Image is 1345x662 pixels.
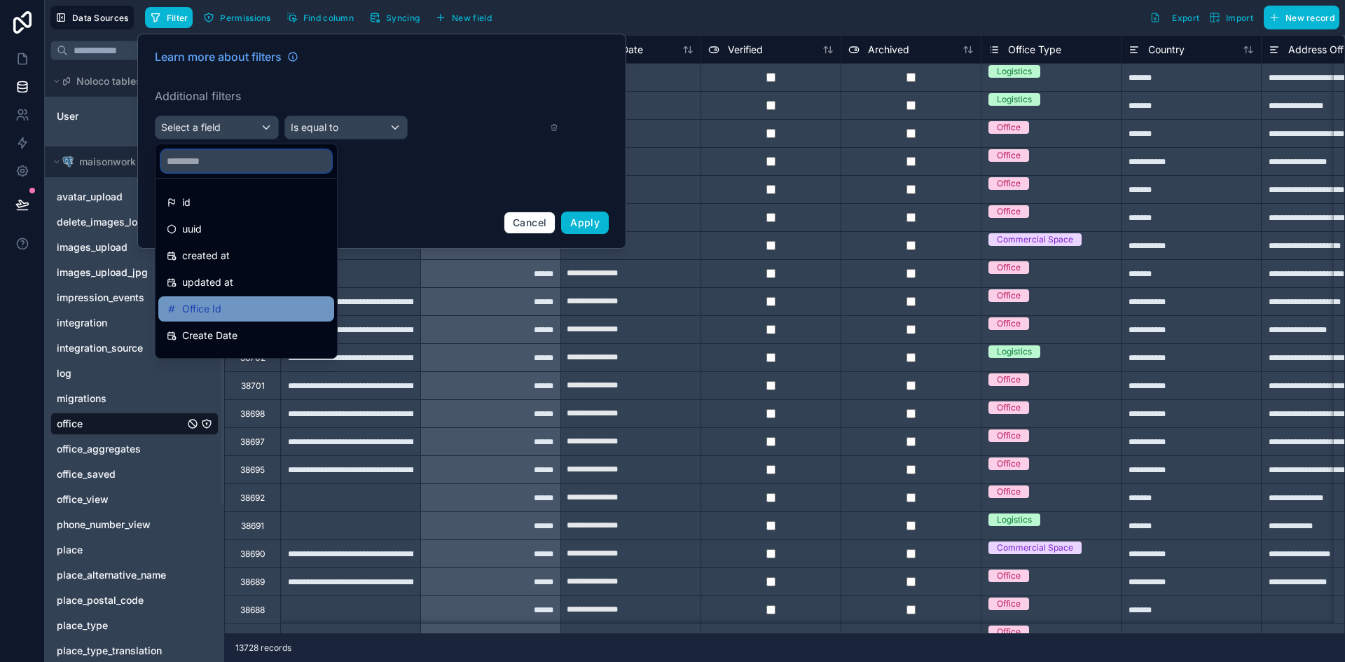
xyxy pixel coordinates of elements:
[72,13,129,23] span: Data Sources
[241,380,265,392] div: 38701
[57,492,109,506] span: office_view
[57,316,184,330] a: integration
[57,341,143,355] span: integration_source
[1145,6,1204,29] button: Export
[198,7,275,28] button: Permissions
[57,467,116,481] span: office_saved
[220,13,270,23] span: Permissions
[76,74,142,88] span: Noloco tables
[364,7,430,28] a: Syncing
[241,520,264,532] div: 38691
[50,564,219,586] div: place_alternative_name
[57,619,184,633] a: place_type
[145,7,193,28] button: Filter
[57,518,184,532] a: phone_number_view
[57,543,184,557] a: place
[240,464,265,476] div: 38695
[57,417,184,431] a: office
[182,301,221,317] span: Office Id
[57,644,162,658] span: place_type_translation
[50,463,219,485] div: office_saved
[182,327,237,344] span: Create Date
[57,341,184,355] a: integration_source
[240,408,265,420] div: 38698
[452,13,492,23] span: New field
[997,93,1032,106] div: Logistics
[997,542,1073,554] div: Commercial Space
[997,177,1021,190] div: Office
[50,312,219,334] div: integration
[997,485,1021,498] div: Office
[997,345,1032,358] div: Logistics
[997,205,1021,218] div: Office
[57,518,151,532] span: phone_number_view
[57,442,184,456] a: office_aggregates
[240,577,265,588] div: 38689
[50,614,219,637] div: place_type
[57,619,108,633] span: place_type
[57,467,184,481] a: office_saved
[50,236,219,258] div: images_upload
[997,317,1021,330] div: Office
[57,593,144,607] span: place_postal_code
[282,7,359,28] button: Find column
[57,593,184,607] a: place_postal_code
[1226,13,1253,23] span: Import
[50,513,219,536] div: phone_number_view
[182,354,240,371] span: Office Name
[57,190,123,204] span: avatar_upload
[57,215,144,229] span: delete_images_log
[997,261,1021,274] div: Office
[57,109,170,123] a: User
[50,539,219,561] div: place
[57,215,184,229] a: delete_images_log
[997,598,1021,610] div: Office
[240,436,265,448] div: 38697
[240,492,265,504] div: 38692
[997,149,1021,162] div: Office
[1258,6,1339,29] a: New record
[57,366,71,380] span: log
[240,633,265,644] div: 38687
[50,337,219,359] div: integration_source
[50,211,219,233] div: delete_images_log
[57,109,78,123] span: User
[997,373,1021,386] div: Office
[235,642,291,654] span: 13728 records
[364,7,425,28] button: Syncing
[79,155,158,169] span: maisonwork aws
[57,266,148,280] span: images_upload_jpg
[167,13,188,23] span: Filter
[50,589,219,612] div: place_postal_code
[1264,6,1339,29] button: New record
[198,7,281,28] a: Permissions
[57,190,184,204] a: avatar_upload
[1204,6,1258,29] button: Import
[50,105,219,127] div: User
[57,291,184,305] a: impression_events
[182,194,191,211] span: id
[57,266,184,280] a: images_upload_jpg
[430,7,497,28] button: New field
[240,605,265,616] div: 38688
[997,457,1021,470] div: Office
[997,289,1021,302] div: Office
[182,221,202,237] span: uuid
[57,392,106,406] span: migrations
[728,43,763,57] span: Verified
[50,287,219,309] div: impression_events
[997,401,1021,414] div: Office
[57,568,184,582] a: place_alternative_name
[50,186,219,208] div: avatar_upload
[57,291,144,305] span: impression_events
[997,233,1073,246] div: Commercial Space
[1008,43,1061,57] span: Office Type
[50,152,199,172] button: Postgres logomaisonwork aws
[57,366,184,380] a: log
[57,392,184,406] a: migrations
[57,568,166,582] span: place_alternative_name
[62,156,74,167] img: Postgres logo
[57,644,184,658] a: place_type_translation
[50,362,219,385] div: log
[997,513,1032,526] div: Logistics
